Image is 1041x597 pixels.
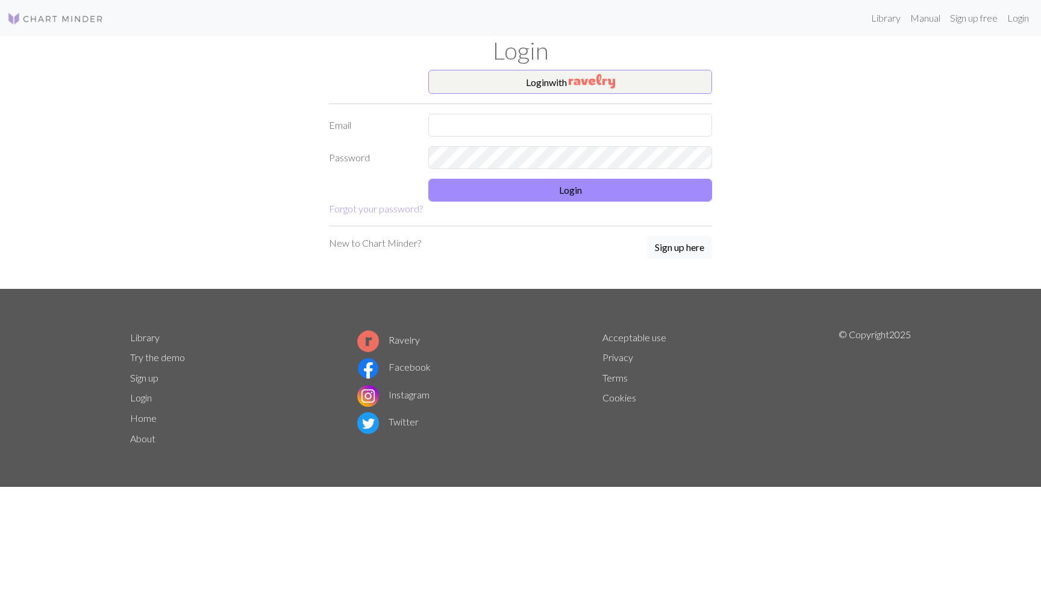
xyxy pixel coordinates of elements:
[329,203,423,214] a: Forgot your password?
[130,372,158,383] a: Sign up
[123,36,918,65] h1: Login
[1002,6,1034,30] a: Login
[357,389,430,400] a: Instagram
[647,236,712,259] button: Sign up here
[130,392,152,403] a: Login
[357,330,379,352] img: Ravelry logo
[7,11,104,26] img: Logo
[602,332,666,343] a: Acceptable use
[945,6,1002,30] a: Sign up free
[647,236,712,260] a: Sign up here
[130,351,185,363] a: Try the demo
[602,372,628,383] a: Terms
[602,351,633,363] a: Privacy
[428,179,712,202] button: Login
[602,392,636,403] a: Cookies
[569,74,615,88] img: Ravelry
[428,70,712,94] button: Loginwith
[322,114,421,137] label: Email
[130,412,157,424] a: Home
[357,361,431,373] a: Facebook
[866,6,905,30] a: Library
[130,332,160,343] a: Library
[130,433,155,444] a: About
[322,146,421,169] label: Password
[357,412,379,434] img: Twitter logo
[357,385,379,407] img: Instagram logo
[905,6,945,30] a: Manual
[329,236,421,250] p: New to Chart Minder?
[357,357,379,379] img: Facebook logo
[357,334,420,345] a: Ravelry
[839,327,911,449] p: © Copyright 2025
[357,416,419,427] a: Twitter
